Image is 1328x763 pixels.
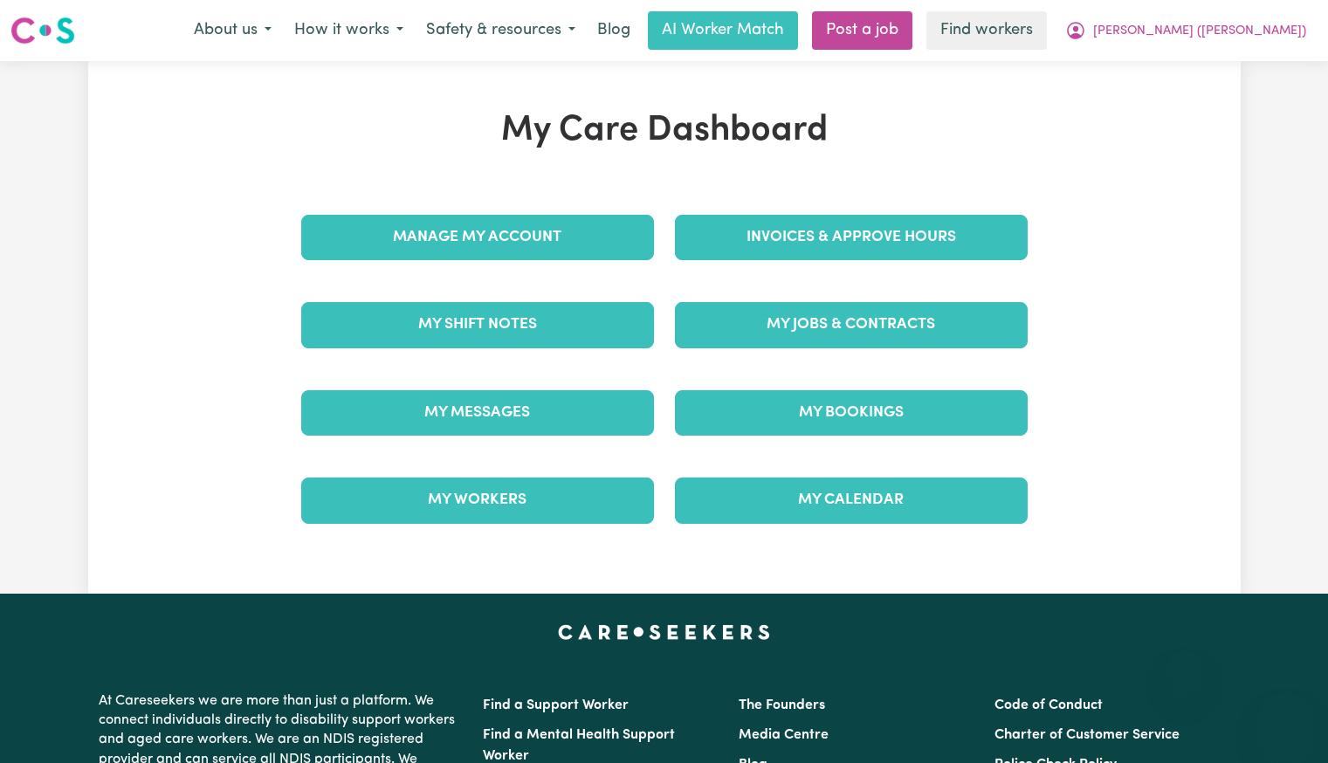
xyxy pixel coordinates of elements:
[587,11,641,50] a: Blog
[10,15,75,46] img: Careseekers logo
[10,10,75,51] a: Careseekers logo
[301,478,654,523] a: My Workers
[926,11,1047,50] a: Find workers
[1093,22,1306,41] span: [PERSON_NAME] ([PERSON_NAME])
[301,302,654,347] a: My Shift Notes
[994,728,1180,742] a: Charter of Customer Service
[675,215,1028,260] a: Invoices & Approve Hours
[739,728,829,742] a: Media Centre
[301,215,654,260] a: Manage My Account
[301,390,654,436] a: My Messages
[812,11,912,50] a: Post a job
[291,110,1038,152] h1: My Care Dashboard
[648,11,798,50] a: AI Worker Match
[675,302,1028,347] a: My Jobs & Contracts
[675,478,1028,523] a: My Calendar
[558,625,770,639] a: Careseekers home page
[1258,693,1314,749] iframe: Button to launch messaging window
[739,698,825,712] a: The Founders
[1167,651,1202,686] iframe: Close message
[675,390,1028,436] a: My Bookings
[994,698,1103,712] a: Code of Conduct
[1054,12,1318,49] button: My Account
[483,728,675,763] a: Find a Mental Health Support Worker
[182,12,283,49] button: About us
[283,12,415,49] button: How it works
[483,698,629,712] a: Find a Support Worker
[415,12,587,49] button: Safety & resources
